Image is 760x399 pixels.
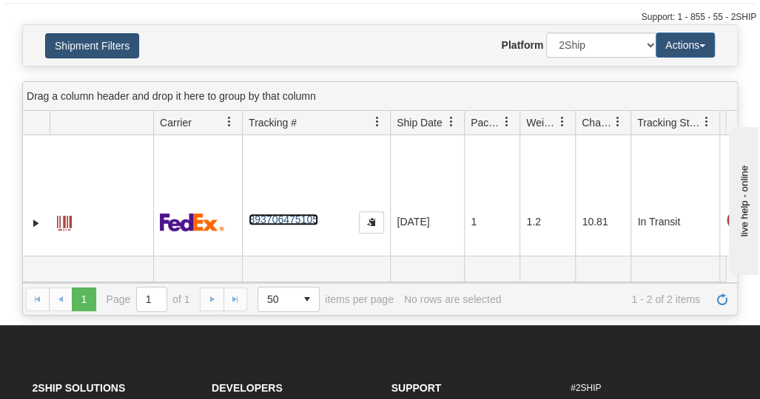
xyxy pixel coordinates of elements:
span: Page 1 [72,287,95,311]
span: Weight [526,115,557,130]
td: 10.81 [575,135,630,309]
td: 1 [464,135,519,309]
a: Charge filter column settings [605,109,630,134]
a: Carrier filter column settings [217,109,242,134]
button: Shipment Filters [45,33,139,58]
span: Packages [471,115,502,130]
span: 1 - 2 of 2 items [511,293,700,305]
span: Tracking Status [637,115,702,130]
a: Ship Date filter column settings [439,109,464,134]
div: live help - online [11,13,137,24]
span: Page sizes drop down [258,287,320,312]
td: In Transit [630,135,719,309]
a: Weight filter column settings [550,109,575,134]
a: Tracking # filter column settings [365,109,390,134]
td: 1.2 [519,135,575,309]
span: items per page [258,287,394,312]
span: select [295,287,319,311]
strong: Support [391,382,442,394]
iframe: chat widget [726,124,759,275]
div: No rows are selected [404,293,502,305]
strong: Developers [212,382,283,394]
input: Page 1 [137,287,167,311]
td: [DATE] [390,135,464,309]
span: Tracking # [249,115,297,130]
strong: 2Ship Solutions [33,382,126,394]
a: 393706475105 [249,214,317,225]
a: Expand [29,216,44,231]
h6: #2SHIP [571,383,728,393]
label: Platform [501,38,543,52]
a: Label [57,209,72,233]
a: Packages filter column settings [494,109,519,134]
a: Tracking Status filter column settings [694,109,719,134]
img: 2 - FedEx Express® [160,213,224,231]
button: Copy to clipboard [359,211,384,233]
span: 50 [267,292,286,307]
span: Page of 1 [107,287,190,312]
div: grid grouping header [23,82,737,111]
a: Refresh [710,287,734,311]
button: Actions [656,33,715,58]
span: Carrier [160,115,192,130]
div: Support: 1 - 855 - 55 - 2SHIP [4,11,756,24]
span: Charge [582,115,613,130]
span: Ship Date [397,115,442,130]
